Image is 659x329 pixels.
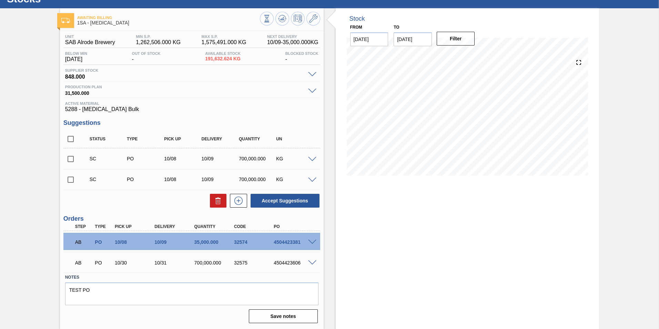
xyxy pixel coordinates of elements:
div: KG [274,177,316,182]
span: Production plan [65,85,305,89]
div: Purchase order [125,156,167,161]
div: Delete Suggestions [206,194,226,208]
div: - [284,51,320,62]
div: 10/08/2025 [113,239,158,245]
div: PO [272,224,316,229]
span: Unit [65,34,115,39]
div: Awaiting Billing [73,255,94,270]
div: 32574 [232,239,277,245]
div: Delivery [200,137,242,141]
div: Status [88,137,130,141]
div: Suggestion Created [88,156,130,161]
div: Type [93,224,114,229]
div: Accept Suggestions [247,193,320,208]
div: 10/31/2025 [153,260,197,266]
div: 10/30/2025 [113,260,158,266]
div: New suggestion [226,194,247,208]
span: SAB Alrode Brewery [65,39,115,46]
span: [DATE] [65,56,87,62]
button: Save notes [249,309,318,323]
span: 191,632.624 KG [205,56,241,61]
input: mm/dd/yyyy [350,32,388,46]
button: Update Chart [275,12,289,26]
div: 10/08/2025 [162,177,204,182]
button: Schedule Inventory [291,12,305,26]
div: Type [125,137,167,141]
p: AB [75,239,92,245]
span: MAX S.P. [202,34,246,39]
span: MIN S.P. [136,34,181,39]
span: Supplier Stock [65,68,305,72]
div: Pick up [113,224,158,229]
span: 1,575,491.000 KG [202,39,246,46]
div: UN [274,137,316,141]
div: Quantity [193,224,237,229]
div: Awaiting Billing [73,235,94,250]
span: Out Of Stock [132,51,161,56]
textarea: TEST PO [65,282,318,305]
span: 10/09 - 35,000.000 KG [267,39,318,46]
label: Notes [65,272,318,282]
input: mm/dd/yyyy [394,32,432,46]
h3: Orders [63,215,320,222]
span: Blocked Stock [285,51,318,56]
div: Suggestion Created [88,177,130,182]
button: Filter [437,32,475,46]
h3: Suggestions [63,119,320,127]
div: Step [73,224,94,229]
div: Stock [349,15,365,22]
img: Ícone [61,18,70,23]
div: Purchase order [125,177,167,182]
div: Delivery [153,224,197,229]
div: 10/09/2025 [200,156,242,161]
span: Available Stock [205,51,241,56]
label: From [350,25,362,30]
div: 10/09/2025 [153,239,197,245]
div: 32575 [232,260,277,266]
p: AB [75,260,92,266]
div: Quantity [237,137,279,141]
div: 10/08/2025 [162,156,204,161]
span: 5288 - [MEDICAL_DATA] Bulk [65,106,318,112]
span: Next Delivery [267,34,318,39]
div: 700,000.000 [237,177,279,182]
button: Go to Master Data / General [306,12,320,26]
div: KG [274,156,316,161]
button: Accept Suggestions [251,194,320,208]
div: 35,000.000 [193,239,237,245]
span: Active Material [65,101,318,106]
div: Code [232,224,277,229]
div: 4504423606 [272,260,316,266]
span: Awaiting Billing [77,16,260,20]
span: 31,500.000 [65,89,305,96]
div: Purchase order [93,239,114,245]
div: 10/09/2025 [200,177,242,182]
button: Stocks Overview [260,12,274,26]
span: 1SA - Dextrose [77,20,260,26]
div: 700,000.000 [237,156,279,161]
label: to [394,25,399,30]
span: Below Min [65,51,87,56]
div: Purchase order [93,260,114,266]
span: 848.000 [65,72,305,79]
div: Pick up [162,137,204,141]
div: 4504423381 [272,239,316,245]
div: 700,000.000 [193,260,237,266]
div: - [130,51,162,62]
span: 1,262,506.000 KG [136,39,181,46]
